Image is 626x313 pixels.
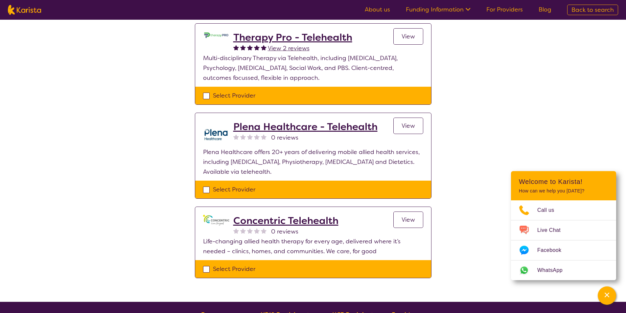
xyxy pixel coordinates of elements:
span: Back to search [571,6,614,14]
div: Channel Menu [511,171,616,280]
p: How can we help you [DATE]? [519,188,608,194]
a: View 2 reviews [268,43,310,53]
img: fullstar [247,45,253,50]
img: nonereviewstar [240,228,246,234]
img: fullstar [261,45,267,50]
p: Plena Healthcare offers 20+ years of delivering mobile allied health services, including [MEDICAL... [203,147,423,177]
a: View [393,118,423,134]
a: Plena Healthcare - Telehealth [233,121,378,133]
span: Live Chat [537,225,568,235]
img: fullstar [240,45,246,50]
img: nonereviewstar [247,134,253,140]
img: nonereviewstar [261,228,267,234]
a: Web link opens in a new tab. [511,260,616,280]
button: Channel Menu [598,286,616,305]
img: fullstar [254,45,260,50]
img: nonereviewstar [247,228,253,234]
a: Therapy Pro - Telehealth [233,32,352,43]
a: Back to search [567,5,618,15]
img: nonereviewstar [233,228,239,234]
span: 0 reviews [271,227,298,236]
ul: Choose channel [511,200,616,280]
span: Facebook [537,245,569,255]
a: About us [365,6,390,13]
h2: Welcome to Karista! [519,178,608,186]
img: nonereviewstar [261,134,267,140]
span: 0 reviews [271,133,298,143]
img: nonereviewstar [254,228,260,234]
img: gbybpnyn6u9ix5kguem6.png [203,215,229,226]
span: View [402,33,415,40]
img: lehxprcbtunjcwin5sb4.jpg [203,32,229,39]
a: View [393,28,423,45]
img: nonereviewstar [233,134,239,140]
a: For Providers [486,6,523,13]
a: Funding Information [406,6,471,13]
img: nonereviewstar [240,134,246,140]
img: qwv9egg5taowukv2xnze.png [203,121,229,147]
span: View [402,122,415,130]
span: WhatsApp [537,265,570,275]
span: View [402,216,415,224]
span: Call us [537,205,562,215]
a: View [393,212,423,228]
img: nonereviewstar [254,134,260,140]
p: Multi-disciplinary Therapy via Telehealth, including [MEDICAL_DATA], Psychology, [MEDICAL_DATA], ... [203,53,423,83]
a: Concentric Telehealth [233,215,338,227]
a: Blog [539,6,551,13]
p: Life-changing allied health therapy for every age, delivered where it’s needed – clinics, homes, ... [203,236,423,256]
img: fullstar [233,45,239,50]
img: Karista logo [8,5,41,15]
span: View 2 reviews [268,44,310,52]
